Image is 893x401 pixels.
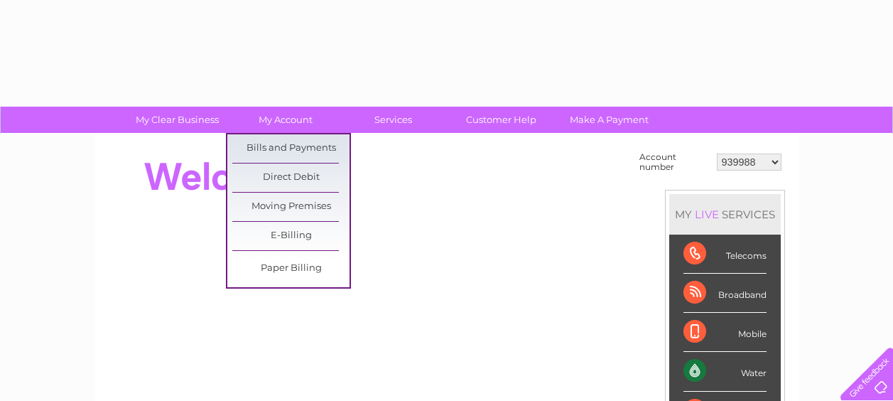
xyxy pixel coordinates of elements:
div: Broadband [683,274,767,313]
div: LIVE [692,208,722,221]
a: My Clear Business [119,107,236,133]
a: Direct Debit [232,164,350,192]
a: My Account [227,107,344,133]
a: Moving Premises [232,193,350,221]
div: Water [683,352,767,391]
a: Paper Billing [232,255,350,283]
a: Customer Help [443,107,560,133]
a: Bills and Payments [232,134,350,163]
div: Mobile [683,313,767,352]
a: E-Billing [232,222,350,250]
div: MY SERVICES [669,194,781,235]
div: Telecoms [683,235,767,274]
a: Make A Payment [551,107,668,133]
a: Services [335,107,452,133]
td: Account number [636,149,713,176]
